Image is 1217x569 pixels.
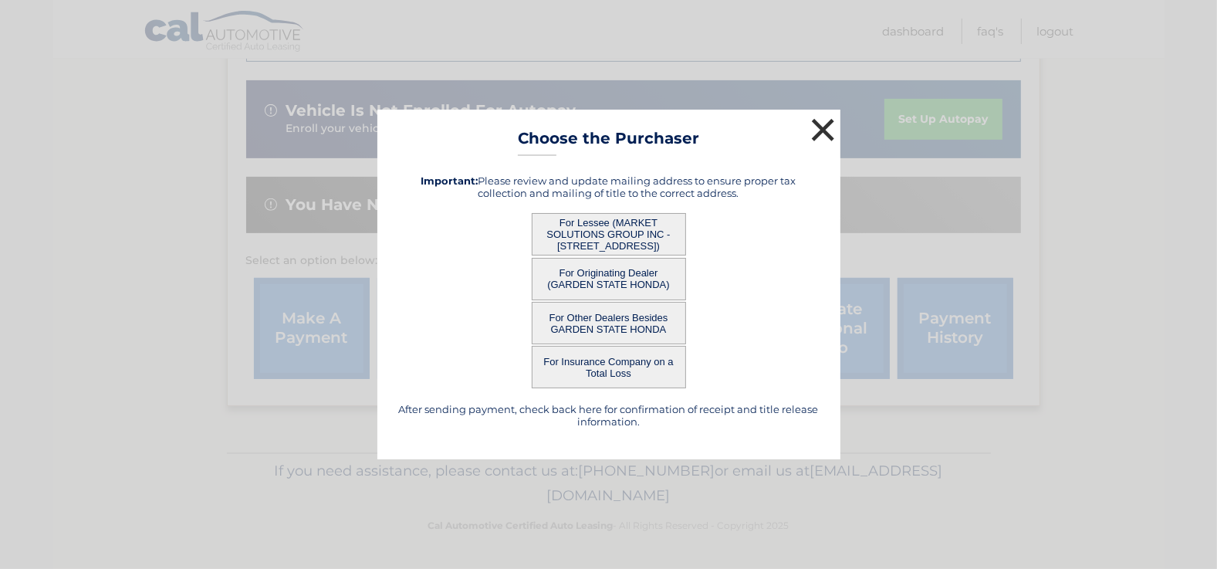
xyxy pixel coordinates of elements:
strong: Important: [421,174,478,187]
button: For Other Dealers Besides GARDEN STATE HONDA [532,302,686,344]
button: For Insurance Company on a Total Loss [532,346,686,388]
h3: Choose the Purchaser [518,129,699,156]
button: × [808,114,839,145]
h5: Please review and update mailing address to ensure proper tax collection and mailing of title to ... [397,174,821,199]
button: For Lessee (MARKET SOLUTIONS GROUP INC - [STREET_ADDRESS]) [532,213,686,256]
h5: After sending payment, check back here for confirmation of receipt and title release information. [397,403,821,428]
button: For Originating Dealer (GARDEN STATE HONDA) [532,258,686,300]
